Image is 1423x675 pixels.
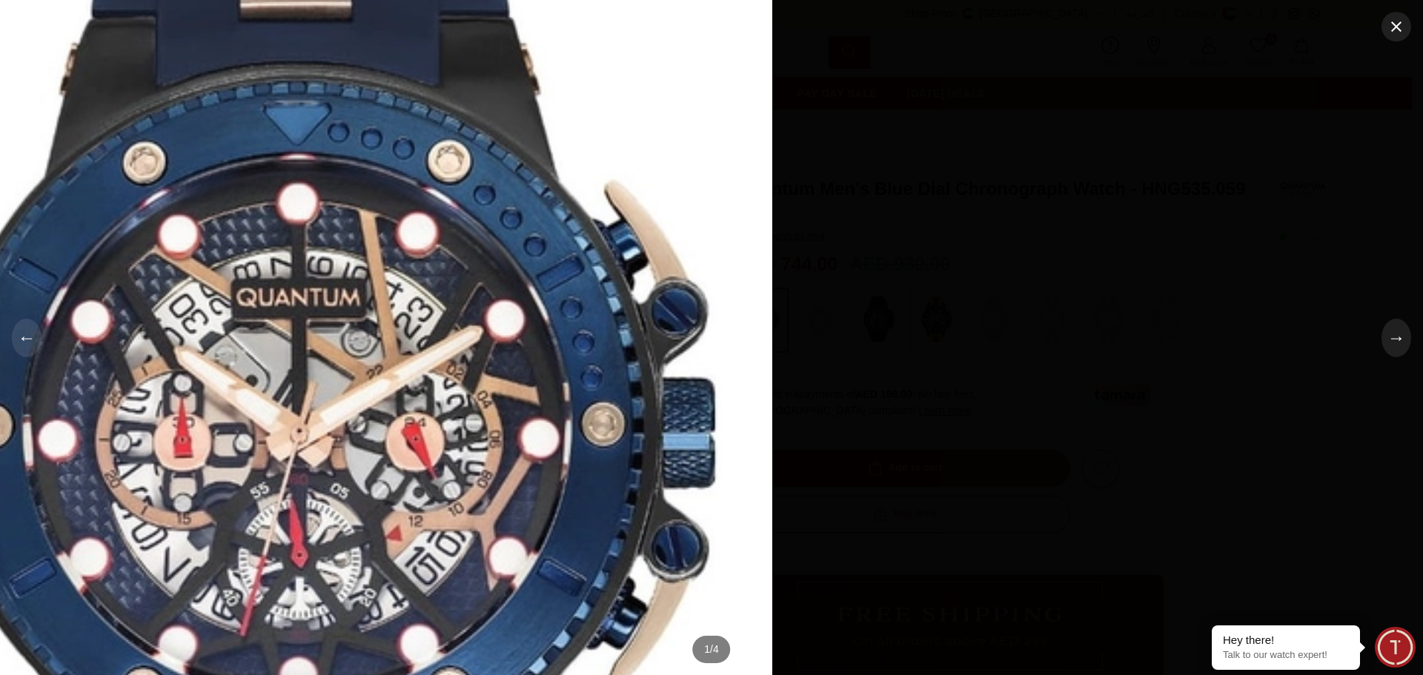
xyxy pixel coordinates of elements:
div: Hey there! [1223,633,1349,648]
p: Talk to our watch expert! [1223,649,1349,662]
div: 1 / 4 [692,636,730,663]
div: Chat Widget [1375,627,1416,668]
button: ← [12,319,42,357]
button: → [1381,319,1411,357]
